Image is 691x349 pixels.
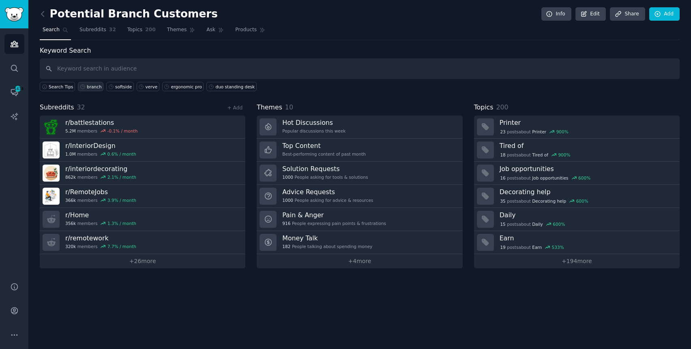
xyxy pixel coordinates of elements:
span: 182 [282,244,290,249]
button: Search Tips [40,82,75,91]
div: Popular discussions this week [282,128,345,134]
a: Money Talk182People talking about spending money [257,231,462,254]
h3: Daily [500,211,674,219]
img: GummySearch logo [5,7,24,21]
label: Keyword Search [40,47,91,54]
span: 366k [65,197,76,203]
a: Printer23postsaboutPrinter900% [474,116,680,139]
h3: Pain & Anger [282,211,386,219]
span: 356k [65,221,76,226]
h3: r/ Home [65,211,136,219]
div: members [65,128,137,134]
a: + Add [227,105,242,111]
input: Keyword search in audience [40,58,680,79]
span: 32 [109,26,116,34]
h3: r/ battlestations [65,118,137,127]
a: Info [541,7,571,21]
span: Topics [127,26,142,34]
span: 5.2M [65,128,76,134]
h3: r/ interiordecorating [65,165,136,173]
a: Products [232,24,268,40]
span: Subreddits [79,26,106,34]
div: post s about [500,221,566,228]
span: 1.0M [65,151,76,157]
h3: Advice Requests [282,188,373,196]
span: 23 [500,129,505,135]
a: ergonomic pro [162,82,204,91]
div: post s about [500,197,589,205]
a: branch [78,82,103,91]
div: People talking about spending money [282,244,372,249]
span: Themes [257,103,282,113]
a: 1434 [4,82,24,102]
a: Pain & Anger916People expressing pain points & frustrations [257,208,462,231]
div: duo standing desk [215,84,255,90]
h3: Top Content [282,141,366,150]
h3: Decorating help [500,188,674,196]
div: 0.6 % / month [107,151,136,157]
span: Daily [532,221,543,227]
h3: Tired of [500,141,674,150]
span: Topics [474,103,494,113]
a: +26more [40,254,245,268]
h3: r/ InteriorDesign [65,141,136,150]
img: InteriorDesign [43,141,60,158]
a: r/remotework320kmembers7.7% / month [40,231,245,254]
div: post s about [500,244,565,251]
span: Printer [532,129,546,135]
h3: Hot Discussions [282,118,345,127]
span: Search [43,26,60,34]
a: Themes [164,24,198,40]
div: People asking for advice & resources [282,197,373,203]
span: 15 [500,221,505,227]
span: 200 [496,103,508,111]
a: Advice Requests1000People asking for advice & resources [257,185,462,208]
div: post s about [500,128,569,135]
div: 600 % [578,175,590,181]
span: Products [235,26,257,34]
div: post s about [500,174,591,182]
div: members [65,221,136,226]
div: members [65,244,136,249]
div: branch [87,84,102,90]
span: 1000 [282,174,293,180]
div: 600 % [553,221,565,227]
h3: Solution Requests [282,165,368,173]
h2: Potential Branch Customers [40,8,218,21]
span: 35 [500,198,505,204]
span: Job opportunities [532,175,568,181]
span: 862k [65,174,76,180]
span: Themes [167,26,187,34]
a: Search [40,24,71,40]
h3: Money Talk [282,234,372,242]
div: members [65,151,136,157]
span: 10 [285,103,293,111]
h3: Job opportunities [500,165,674,173]
div: verve [146,84,158,90]
a: Add [649,7,680,21]
a: Earn19postsaboutEarn533% [474,231,680,254]
div: members [65,174,136,180]
span: 32 [77,103,85,111]
a: r/interiordecorating862kmembers2.1% / month [40,162,245,185]
div: 3.9 % / month [107,197,136,203]
span: 1434 [14,86,21,92]
div: 7.7 % / month [107,244,136,249]
div: members [65,197,136,203]
a: verve [137,82,159,91]
div: 900 % [558,152,570,158]
h3: r/ remotework [65,234,136,242]
a: Job opportunities16postsaboutJob opportunities600% [474,162,680,185]
span: 200 [145,26,156,34]
a: +194more [474,254,680,268]
div: 2.1 % / month [107,174,136,180]
a: Subreddits32 [77,24,119,40]
img: interiordecorating [43,165,60,182]
h3: Printer [500,118,674,127]
span: 16 [500,175,505,181]
a: r/Home356kmembers1.3% / month [40,208,245,231]
div: 533 % [552,244,564,250]
span: 1000 [282,197,293,203]
span: Subreddits [40,103,74,113]
span: Tired of [532,152,548,158]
